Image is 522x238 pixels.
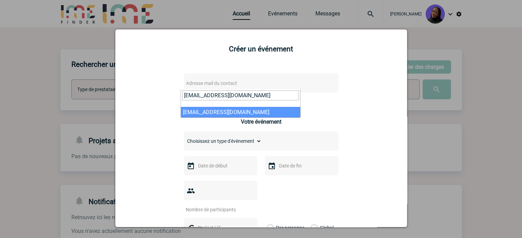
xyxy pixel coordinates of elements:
[196,161,244,170] input: Date de début
[124,45,398,53] h2: Créer un événement
[311,218,315,237] label: Global
[277,161,325,170] input: Date de fin
[184,205,248,214] input: Nombre de participants
[267,218,274,237] label: Par personne
[241,118,281,125] h3: Votre événement
[186,80,237,86] span: Adresse mail du contact
[181,107,300,117] li: [EMAIL_ADDRESS][DOMAIN_NAME]
[196,223,244,232] input: Budget HT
